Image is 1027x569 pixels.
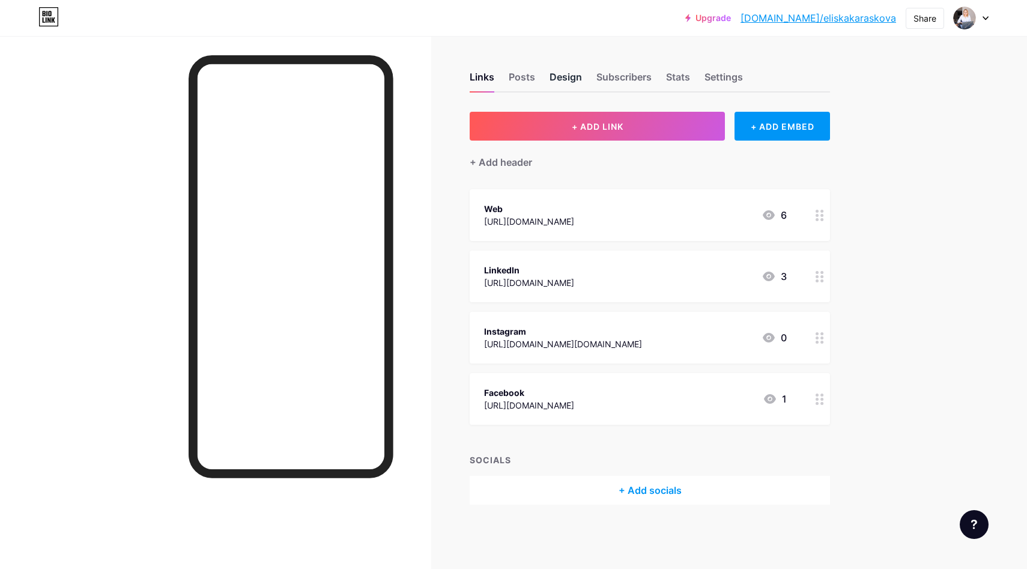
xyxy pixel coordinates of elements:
div: LinkedIn [484,264,574,276]
div: Settings [704,70,743,91]
div: [URL][DOMAIN_NAME] [484,276,574,289]
div: + Add header [470,155,532,169]
div: Instagram [484,325,642,338]
div: Links [470,70,494,91]
div: Stats [666,70,690,91]
button: + ADD LINK [470,112,725,141]
img: eliskakaraskova [953,7,976,29]
div: Subscribers [596,70,652,91]
div: [URL][DOMAIN_NAME] [484,399,574,412]
div: Facebook [484,386,574,399]
div: + Add socials [470,476,830,505]
div: Web [484,202,574,215]
div: SOCIALS [470,454,830,466]
div: 6 [762,208,787,222]
div: + ADD EMBED [735,112,830,141]
span: + ADD LINK [572,121,623,132]
a: [DOMAIN_NAME]/eliskakaraskova [741,11,896,25]
div: 3 [762,269,787,284]
div: 1 [763,392,787,406]
a: Upgrade [685,13,731,23]
div: 0 [762,330,787,345]
div: Posts [509,70,535,91]
div: Design [550,70,582,91]
div: Share [913,12,936,25]
div: [URL][DOMAIN_NAME][DOMAIN_NAME] [484,338,642,350]
div: [URL][DOMAIN_NAME] [484,215,574,228]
